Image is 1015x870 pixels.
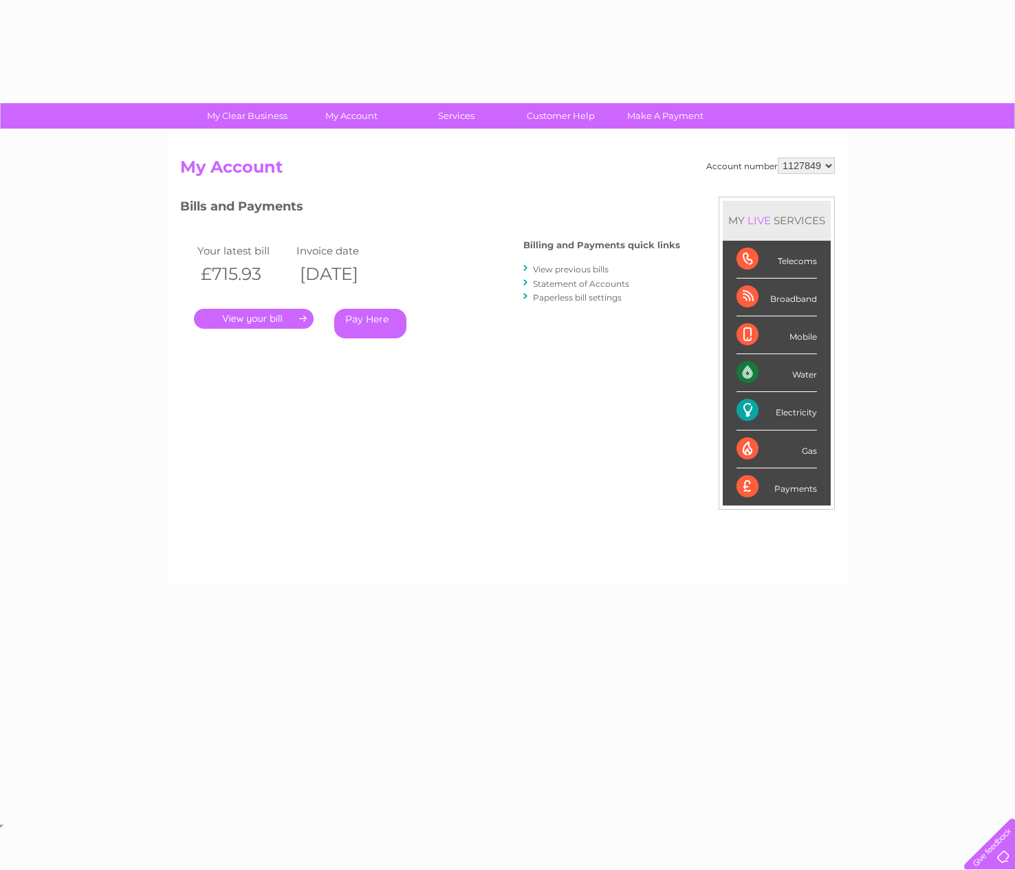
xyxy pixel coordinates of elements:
a: Paperless bill settings [533,292,622,303]
h3: Bills and Payments [180,197,680,221]
th: [DATE] [293,260,392,288]
td: Invoice date [293,241,392,260]
div: Broadband [736,279,817,316]
a: Statement of Accounts [533,279,629,289]
div: Electricity [736,392,817,430]
a: My Account [295,103,408,129]
th: £715.93 [194,260,293,288]
div: Water [736,354,817,392]
div: MY SERVICES [723,201,831,240]
a: Make A Payment [609,103,722,129]
a: Customer Help [504,103,618,129]
div: Gas [736,431,817,468]
a: Pay Here [334,309,406,338]
div: Mobile [736,316,817,354]
div: Account number [706,157,835,174]
h2: My Account [180,157,835,184]
a: My Clear Business [190,103,304,129]
div: Telecoms [736,241,817,279]
td: Your latest bill [194,241,293,260]
a: View previous bills [533,264,609,274]
div: Payments [736,468,817,505]
a: . [194,309,314,329]
a: Services [400,103,513,129]
h4: Billing and Payments quick links [523,240,680,250]
div: LIVE [745,214,774,227]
